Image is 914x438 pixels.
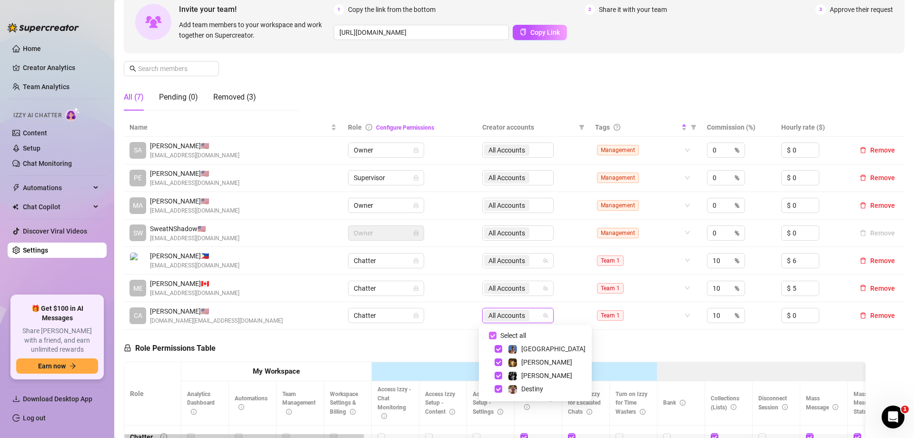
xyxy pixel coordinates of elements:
[860,285,866,291] span: delete
[354,281,418,295] span: Chatter
[150,151,239,160] span: [EMAIL_ADDRESS][DOMAIN_NAME]
[16,358,98,374] button: Earn nowarrow-right
[179,20,330,41] span: Add team members to your workspace and work together on Supercreator.
[286,409,292,415] span: info-circle
[775,118,850,137] th: Hourly rate ($)
[806,395,838,411] span: Mass Message
[495,358,502,366] span: Select tree node
[16,326,98,355] span: Share [PERSON_NAME] with a friend, and earn unlimited rewards
[381,413,387,419] span: info-circle
[65,107,80,121] img: AI Chatter
[413,203,419,208] span: lock
[23,144,40,152] a: Setup
[758,395,788,411] span: Disconnect Session
[484,310,529,321] span: All Accounts
[150,224,239,234] span: SweatNShadow 🇺🇸
[473,391,503,416] span: Access Izzy Setup - Settings
[134,173,142,183] span: PE
[860,312,866,319] span: delete
[179,3,334,15] span: Invite your team!
[449,409,455,415] span: info-circle
[12,395,20,403] span: download
[150,306,283,316] span: [PERSON_NAME] 🇺🇸
[870,202,895,209] span: Remove
[354,254,418,268] span: Chatter
[586,409,592,415] span: info-circle
[585,4,595,15] span: 2
[23,395,92,403] span: Download Desktop App
[543,258,548,264] span: team
[815,4,826,15] span: 3
[856,310,899,321] button: Remove
[23,180,90,195] span: Automations
[23,83,70,91] a: Team Analytics
[413,258,419,264] span: lock
[860,174,866,181] span: delete
[497,409,503,415] span: info-circle
[150,316,283,326] span: [DOMAIN_NAME][EMAIL_ADDRESS][DOMAIN_NAME]
[23,45,41,52] a: Home
[521,372,572,379] span: [PERSON_NAME]
[495,385,502,393] span: Select tree node
[150,141,239,151] span: [PERSON_NAME] 🇺🇸
[680,400,685,406] span: info-circle
[413,230,419,236] span: lock
[482,122,575,132] span: Creator accounts
[354,171,418,185] span: Supervisor
[124,362,181,426] th: Role
[495,372,502,379] span: Select tree node
[159,92,198,103] div: Pending (0)
[376,124,434,131] a: Configure Permissions
[870,257,895,265] span: Remove
[350,409,356,415] span: info-circle
[521,358,572,366] span: [PERSON_NAME]
[70,363,76,369] span: arrow-right
[150,196,239,206] span: [PERSON_NAME] 🇺🇸
[856,200,899,211] button: Remove
[856,283,899,294] button: Remove
[133,200,143,211] span: MA
[413,175,419,181] span: lock
[253,367,300,376] strong: My Workspace
[191,409,197,415] span: info-circle
[23,129,47,137] a: Content
[235,395,268,411] span: Automations
[13,111,61,120] span: Izzy AI Chatter
[782,404,788,410] span: info-circle
[508,385,517,394] img: Destiny
[150,234,239,243] span: [EMAIL_ADDRESS][DOMAIN_NAME]
[577,120,586,134] span: filter
[597,310,624,321] span: Team 1
[138,63,206,74] input: Search members
[856,255,899,266] button: Remove
[640,409,646,415] span: info-circle
[150,289,239,298] span: [EMAIL_ADDRESS][DOMAIN_NAME]
[508,358,517,367] img: Marvin
[860,257,866,264] span: delete
[497,330,530,341] span: Select all
[830,4,893,15] span: Approve their request
[484,255,529,266] span: All Accounts
[495,345,502,353] span: Select tree node
[701,118,776,137] th: Commission (%)
[488,310,525,321] span: All Accounts
[12,204,19,210] img: Chat Copilot
[488,255,525,266] span: All Accounts
[133,283,143,294] span: ME
[282,391,316,416] span: Team Management
[597,255,624,266] span: Team 1
[130,253,146,268] img: Jhon Kenneth Cornito
[413,147,419,153] span: lock
[614,124,620,131] span: question-circle
[23,199,90,214] span: Chat Copilot
[378,386,411,420] span: Access Izzy - Chat Monitoring
[663,399,685,406] span: Bank
[524,404,530,410] span: info-circle
[12,184,20,192] span: thunderbolt
[8,23,79,32] img: logo-BBDzfeDw.svg
[597,145,639,155] span: Management
[689,120,698,134] span: filter
[711,395,739,411] span: Collections (Lists)
[597,173,639,183] span: Management
[134,145,142,155] span: SA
